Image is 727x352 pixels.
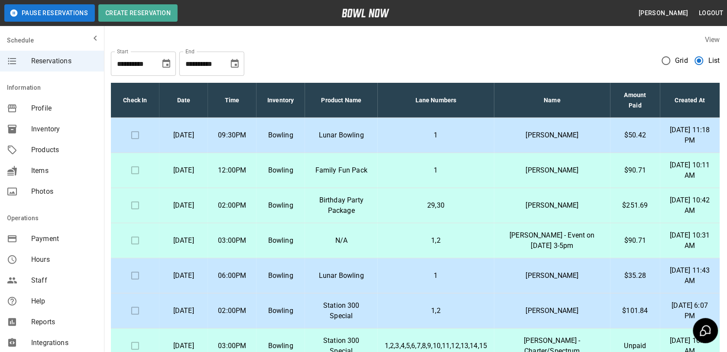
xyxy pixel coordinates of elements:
button: [PERSON_NAME] [635,5,692,21]
span: Hours [31,254,97,265]
p: [DATE] [166,165,201,176]
p: 03:00PM [215,341,250,351]
p: 1,2 [385,235,487,246]
span: Integrations [31,338,97,348]
p: [DATE] 11:43 AM [667,265,713,286]
p: Lunar Bowling [312,271,371,281]
p: 1,2,3,4,5,6,7,8,9,10,11,12,13,14,15 [385,341,487,351]
th: Product Name [305,83,378,118]
p: [DATE] [166,341,201,351]
p: [DATE] 6:07 PM [667,300,713,321]
p: 1 [385,271,487,281]
span: Reservations [31,56,97,66]
button: Pause Reservations [4,4,95,22]
p: Bowling [263,306,298,316]
p: 06:00PM [215,271,250,281]
p: Unpaid [617,341,653,351]
p: 29,30 [385,200,487,211]
th: Created At [660,83,720,118]
th: Name [494,83,611,118]
p: 02:00PM [215,306,250,316]
th: Date [159,83,208,118]
p: [PERSON_NAME] [501,200,604,211]
p: 03:00PM [215,235,250,246]
button: Create Reservation [98,4,178,22]
img: logo [342,9,389,17]
p: Bowling [263,271,298,281]
p: $101.84 [617,306,653,316]
p: Family Fun Pack [312,165,371,176]
p: Bowling [263,235,298,246]
th: Check In [111,83,159,118]
p: 1,2 [385,306,487,316]
p: Bowling [263,341,298,351]
p: Bowling [263,130,298,140]
p: [DATE] [166,271,201,281]
span: Grid [675,55,688,66]
p: [DATE] 10:42 AM [667,195,713,216]
p: Bowling [263,200,298,211]
th: Inventory [256,83,305,118]
p: 12:00PM [215,165,250,176]
p: [DATE] 10:11 AM [667,160,713,181]
span: Staff [31,275,97,286]
p: [DATE] [166,306,201,316]
p: $90.71 [617,235,653,246]
p: $251.69 [617,200,653,211]
p: [PERSON_NAME] [501,130,604,140]
p: 02:00PM [215,200,250,211]
button: Logout [696,5,727,21]
span: List [708,55,720,66]
span: Inventory [31,124,97,134]
span: Products [31,145,97,155]
p: [DATE] 10:31 AM [667,230,713,251]
span: Profile [31,103,97,114]
p: 09:30PM [215,130,250,140]
p: [DATE] [166,130,201,140]
p: [PERSON_NAME] [501,165,604,176]
span: Help [31,296,97,306]
span: Reports [31,317,97,327]
p: Lunar Bowling [312,130,371,140]
p: Station 300 Special [312,300,371,321]
p: [PERSON_NAME] [501,306,604,316]
button: Choose date, selected date is Sep 11, 2025 [158,55,175,72]
p: [DATE] [166,200,201,211]
th: Lane Numbers [378,83,494,118]
button: Choose date, selected date is Oct 11, 2025 [226,55,243,72]
p: Birthday Party Package [312,195,371,216]
th: Amount Paid [610,83,660,118]
p: $90.71 [617,165,653,176]
p: [PERSON_NAME] [501,271,604,281]
p: 1 [385,165,487,176]
p: [DATE] 11:18 PM [667,125,713,146]
p: $35.28 [617,271,653,281]
span: Items [31,166,97,176]
th: Time [208,83,256,118]
p: [PERSON_NAME] - Event on [DATE] 3-5pm [501,230,604,251]
label: View [705,36,720,44]
span: Photos [31,186,97,197]
p: $50.42 [617,130,653,140]
p: Bowling [263,165,298,176]
p: N/A [312,235,371,246]
p: 1 [385,130,487,140]
span: Payment [31,234,97,244]
p: [DATE] [166,235,201,246]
